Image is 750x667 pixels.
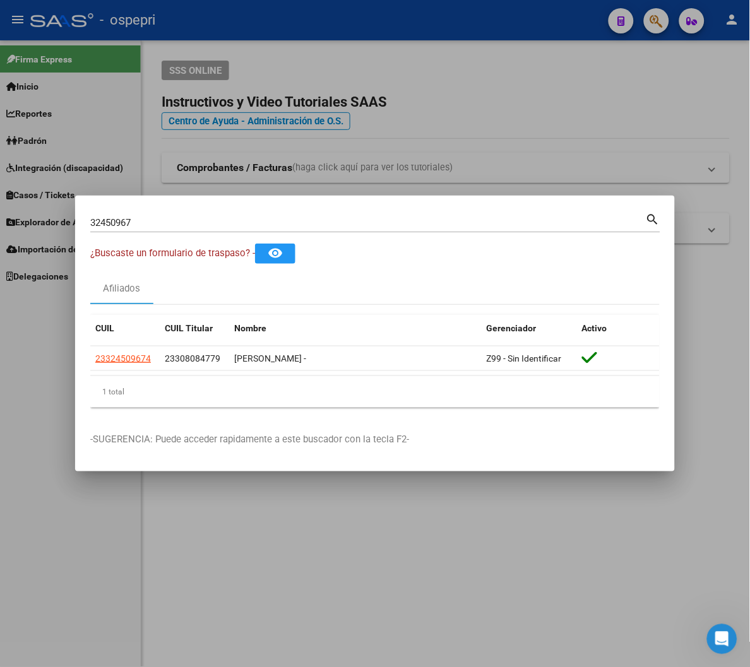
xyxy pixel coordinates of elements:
[487,323,537,333] span: Gerenciador
[104,281,141,296] div: Afiliados
[268,245,283,261] mat-icon: remove_red_eye
[90,433,660,447] p: -SUGERENCIA: Puede acceder rapidamente a este buscador con la tecla F2-
[646,211,660,226] mat-icon: search
[90,315,160,342] datatable-header-cell: CUIL
[577,315,660,342] datatable-header-cell: Activo
[90,247,255,259] span: ¿Buscaste un formulario de traspaso? -
[487,353,562,363] span: Z99 - Sin Identificar
[234,323,266,333] span: Nombre
[165,353,220,363] span: 23308084779
[582,323,607,333] span: Activo
[229,315,482,342] datatable-header-cell: Nombre
[234,351,477,366] div: [PERSON_NAME] -
[707,624,737,654] iframe: Intercom live chat
[95,353,151,363] span: 23324509674
[165,323,213,333] span: CUIL Titular
[160,315,229,342] datatable-header-cell: CUIL Titular
[90,376,660,408] div: 1 total
[95,323,114,333] span: CUIL
[482,315,577,342] datatable-header-cell: Gerenciador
